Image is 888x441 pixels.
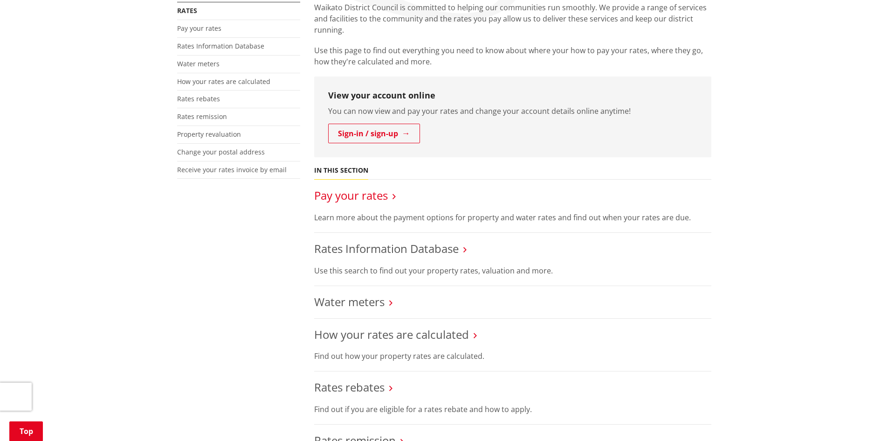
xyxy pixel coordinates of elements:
a: Rates Information Database [314,241,459,256]
h3: View your account online [328,91,697,101]
a: Rates rebates [314,379,385,395]
a: Receive your rates invoice by email [177,165,287,174]
a: How your rates are calculated [177,77,270,86]
a: Pay your rates [177,24,221,33]
a: Pay your rates [314,188,388,203]
a: How your rates are calculated [314,327,469,342]
a: Rates rebates [177,94,220,103]
p: Find out how your property rates are calculated. [314,350,711,362]
a: Water meters [314,294,385,309]
a: Rates Information Database [177,42,264,50]
a: Water meters [177,59,220,68]
p: You can now view and pay your rates and change your account details online anytime! [328,105,697,117]
a: Top [9,421,43,441]
a: Rates remission [177,112,227,121]
iframe: Messenger Launcher [845,402,879,435]
p: Find out if you are eligible for a rates rebate and how to apply. [314,404,711,415]
a: Change your postal address [177,147,265,156]
p: Learn more about the payment options for property and water rates and find out when your rates ar... [314,212,711,223]
a: Rates [177,6,197,15]
p: Waikato District Council is committed to helping our communities run smoothly. We provide a range... [314,2,711,35]
a: Property revaluation [177,130,241,139]
p: Use this page to find out everything you need to know about where your how to pay your rates, whe... [314,45,711,67]
a: Sign-in / sign-up [328,124,420,143]
p: Use this search to find out your property rates, valuation and more. [314,265,711,276]
h5: In this section [314,167,368,175]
